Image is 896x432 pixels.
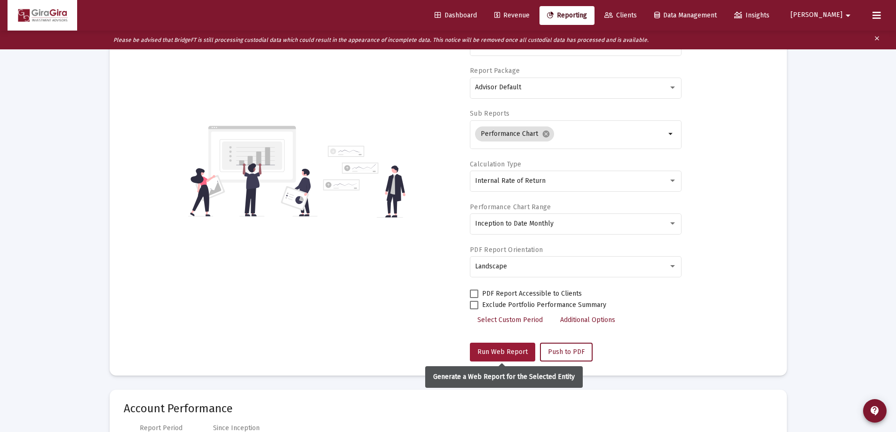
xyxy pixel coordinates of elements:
span: Revenue [494,11,530,19]
img: Dashboard [15,6,70,25]
a: Dashboard [427,6,484,25]
span: PDF Report Accessible to Clients [482,288,582,299]
a: Data Management [647,6,724,25]
span: Data Management [654,11,717,19]
span: Landscape [475,262,507,270]
label: Report Package [470,67,520,75]
button: Push to PDF [540,343,593,361]
label: Sub Reports [470,110,509,118]
span: Dashboard [435,11,477,19]
label: Performance Chart Range [470,203,551,211]
label: PDF Report Orientation [470,246,543,254]
a: Insights [727,6,777,25]
mat-card-title: Account Performance [124,404,773,413]
mat-icon: contact_support [869,405,880,416]
a: Reporting [539,6,595,25]
span: [PERSON_NAME] [791,11,842,19]
span: Run Web Report [477,348,528,356]
a: Revenue [487,6,537,25]
span: Push to PDF [548,348,585,356]
span: Exclude Portfolio Performance Summary [482,299,606,311]
span: Clients [604,11,637,19]
span: Inception to Date Monthly [475,220,554,228]
span: Insights [734,11,769,19]
span: Select Custom Period [477,316,543,324]
button: Run Web Report [470,343,535,361]
mat-icon: arrow_drop_down [842,6,854,25]
span: Additional Options [560,316,615,324]
mat-icon: clear [873,33,880,47]
span: Reporting [547,11,587,19]
span: Internal Rate of Return [475,177,546,185]
a: Clients [597,6,644,25]
i: Please be advised that BridgeFT is still processing custodial data which could result in the appe... [113,37,649,43]
button: [PERSON_NAME] [779,6,865,24]
span: Advisor Default [475,83,521,91]
img: reporting [188,125,317,218]
mat-icon: cancel [542,130,550,138]
mat-chip: Performance Chart [475,126,554,141]
mat-icon: arrow_drop_down [666,128,677,140]
mat-chip-list: Selection [475,125,666,143]
img: reporting-alt [323,146,405,218]
label: Calculation Type [470,160,521,168]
